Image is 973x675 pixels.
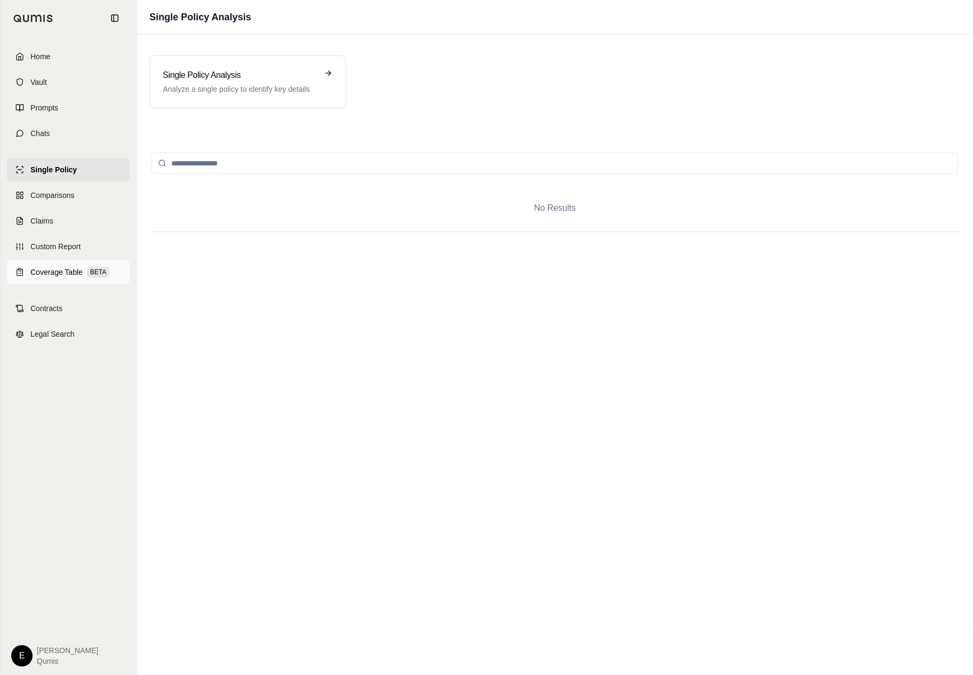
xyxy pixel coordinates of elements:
a: Prompts [7,96,130,120]
span: Home [30,51,50,62]
span: Contracts [30,303,62,314]
div: E [11,645,33,666]
a: Single Policy [7,158,130,181]
h3: Single Policy Analysis [163,69,318,82]
span: Comparisons [30,190,74,201]
span: Prompts [30,102,58,113]
a: Legal Search [7,322,130,346]
span: Chats [30,128,50,139]
div: No Results [149,185,960,232]
a: Coverage TableBETA [7,260,130,284]
span: Qumis [37,656,98,666]
span: Claims [30,216,53,226]
img: Qumis Logo [13,14,53,22]
span: Custom Report [30,241,81,252]
button: Collapse sidebar [106,10,123,27]
span: Legal Search [30,329,75,339]
p: Analyze a single policy to identify key details [163,84,318,94]
span: BETA [87,267,109,277]
span: Vault [30,77,47,88]
a: Claims [7,209,130,233]
a: Home [7,45,130,68]
a: Comparisons [7,184,130,207]
span: Coverage Table [30,267,83,277]
a: Vault [7,70,130,94]
a: Contracts [7,297,130,320]
span: Single Policy [30,164,77,175]
a: Custom Report [7,235,130,258]
a: Chats [7,122,130,145]
span: [PERSON_NAME] [37,645,98,656]
h1: Single Policy Analysis [149,10,251,25]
